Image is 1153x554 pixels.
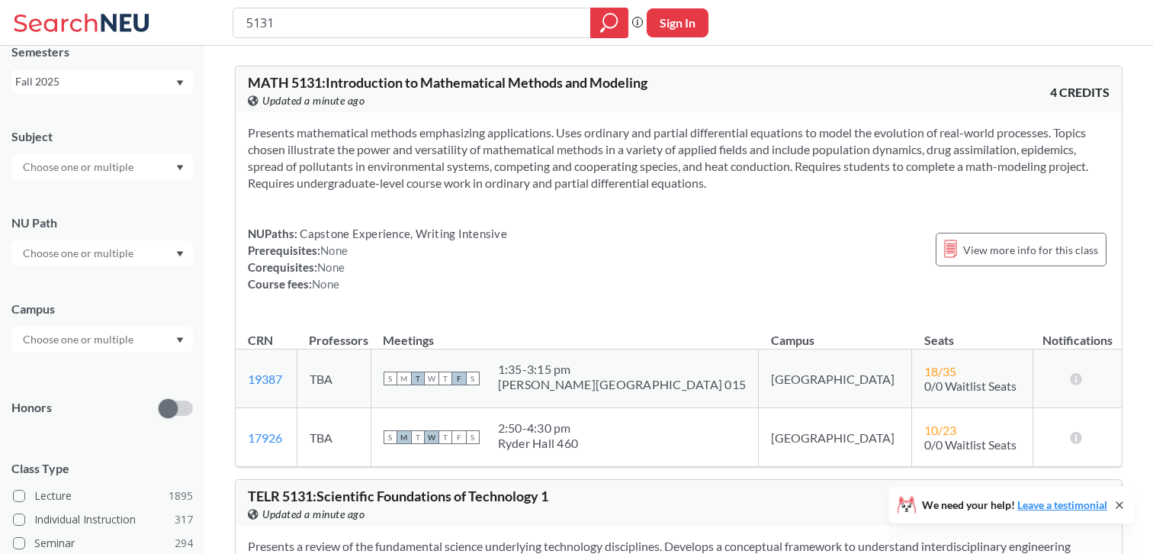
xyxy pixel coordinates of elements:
span: None [320,243,348,257]
td: TBA [297,349,371,408]
span: T [438,372,452,385]
div: Subject [11,128,193,145]
th: Meetings [371,317,759,349]
span: M [397,430,411,444]
th: Notifications [1033,317,1122,349]
span: 18 / 35 [924,364,956,378]
td: [GEOGRAPHIC_DATA] [759,408,912,467]
input: Choose one or multiple [15,330,143,349]
p: Honors [11,399,52,417]
a: 17926 [248,430,282,445]
span: 4 CREDITS [1050,84,1110,101]
div: magnifying glass [590,8,628,38]
a: Leave a testimonial [1017,498,1107,511]
span: S [384,372,397,385]
svg: Dropdown arrow [176,337,184,343]
span: T [411,372,425,385]
span: 294 [175,535,193,552]
span: Class Type [11,460,193,477]
span: T [411,430,425,444]
button: Sign In [647,8,708,37]
th: Professors [297,317,371,349]
span: S [466,372,480,385]
div: [PERSON_NAME][GEOGRAPHIC_DATA] 015 [498,377,747,392]
svg: magnifying glass [600,12,618,34]
span: We need your help! [922,500,1107,511]
div: NUPaths: Prerequisites: Corequisites: Course fees: [248,225,507,292]
th: Seats [912,317,1033,349]
span: 0/0 Waitlist Seats [924,437,1017,452]
span: F [452,372,466,385]
span: M [397,372,411,385]
section: Presents mathematical methods emphasizing applications. Uses ordinary and partial differential eq... [248,124,1110,192]
div: Semesters [11,43,193,60]
span: W [425,430,438,444]
span: T [438,430,452,444]
td: [GEOGRAPHIC_DATA] [759,349,912,408]
div: Ryder Hall 460 [498,436,579,451]
span: 0/0 Waitlist Seats [924,378,1017,393]
span: TELR 5131 : Scientific Foundations of Technology 1 [248,488,548,504]
span: W [425,372,438,385]
input: Choose one or multiple [15,158,143,176]
span: View more info for this class [963,240,1098,259]
div: NU Path [11,214,193,231]
th: Campus [759,317,912,349]
span: S [384,430,397,444]
span: 10 / 23 [924,423,956,437]
div: 1:35 - 3:15 pm [498,362,747,377]
svg: Dropdown arrow [176,165,184,171]
span: 1895 [169,488,193,504]
td: TBA [297,408,371,467]
span: S [466,430,480,444]
span: Updated a minute ago [262,92,365,109]
span: F [452,430,466,444]
label: Seminar [13,533,193,553]
div: Dropdown arrow [11,154,193,180]
div: CRN [248,332,273,349]
div: Fall 2025Dropdown arrow [11,69,193,94]
label: Individual Instruction [13,510,193,530]
div: Dropdown arrow [11,327,193,353]
span: Updated a minute ago [262,506,365,523]
span: 317 [175,511,193,528]
span: Capstone Experience, Writing Intensive [297,227,507,240]
svg: Dropdown arrow [176,251,184,257]
div: Campus [11,301,193,317]
div: Dropdown arrow [11,240,193,266]
svg: Dropdown arrow [176,80,184,86]
span: MATH 5131 : Introduction to Mathematical Methods and Modeling [248,74,647,91]
label: Lecture [13,486,193,506]
span: None [317,260,345,274]
a: 19387 [248,372,282,386]
div: Fall 2025 [15,73,175,90]
div: 2:50 - 4:30 pm [498,420,579,436]
span: None [312,277,339,291]
input: Class, professor, course number, "phrase" [245,10,580,36]
input: Choose one or multiple [15,244,143,263]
